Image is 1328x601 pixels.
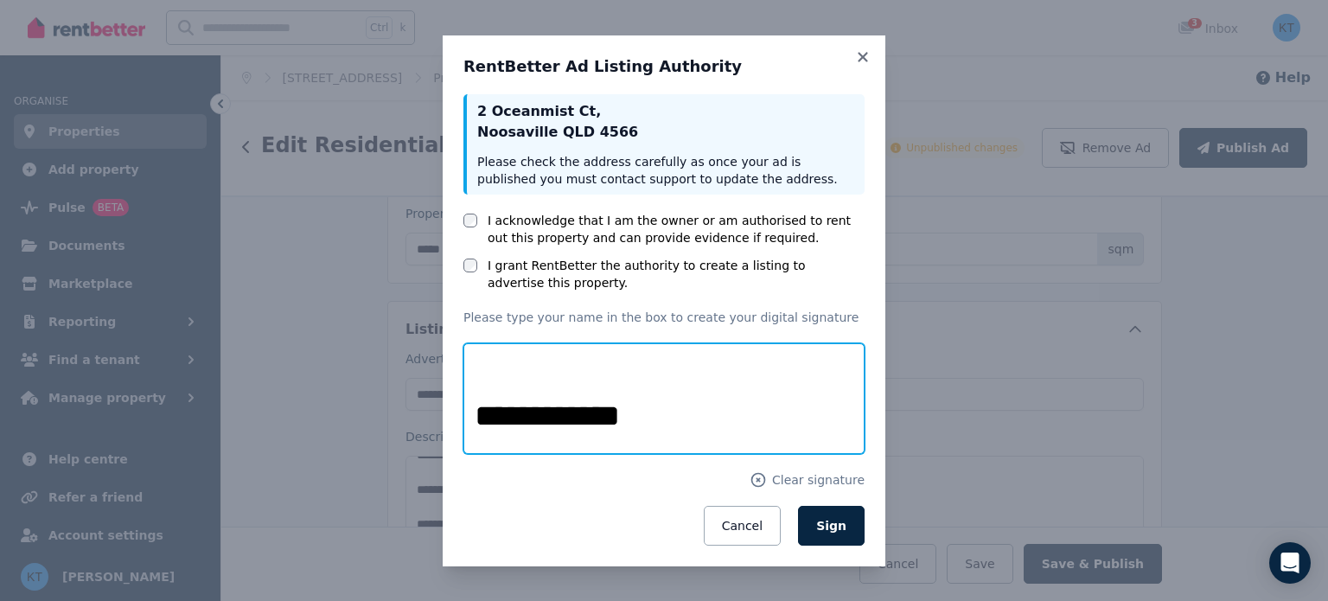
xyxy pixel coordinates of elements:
[477,153,854,188] p: Please check the address carefully as once your ad is published you must contact support to updat...
[816,519,846,533] span: Sign
[463,309,865,326] p: Please type your name in the box to create your digital signature
[488,212,865,246] label: I acknowledge that I am the owner or am authorised to rent out this property and can provide evid...
[704,506,781,546] button: Cancel
[772,471,865,489] span: Clear signature
[798,506,865,546] button: Sign
[463,56,865,77] h3: RentBetter Ad Listing Authority
[1269,542,1311,584] div: Open Intercom Messenger
[477,101,854,143] p: 2 Oceanmist Ct , Noosaville QLD 4566
[488,257,865,291] label: I grant RentBetter the authority to create a listing to advertise this property.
